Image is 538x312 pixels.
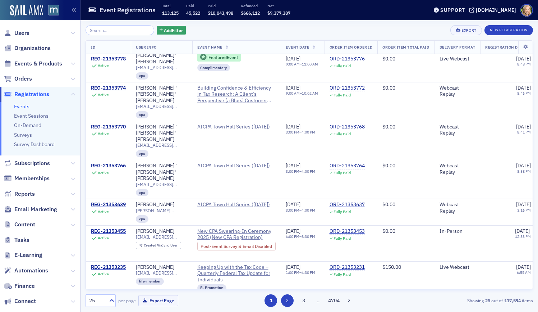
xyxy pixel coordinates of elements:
[286,201,300,208] span: [DATE]
[91,163,126,169] a: REG-21353766
[14,205,57,213] span: Email Marketing
[136,215,148,222] div: cpa
[286,55,300,62] span: [DATE]
[515,234,531,239] time: 12:33 PM
[14,90,49,98] span: Registrations
[100,6,156,14] h1: Event Registrations
[43,5,59,17] a: View Homepage
[334,64,351,68] div: Fully Paid
[14,297,36,305] span: Connect
[136,270,187,276] span: [EMAIL_ADDRESS][DOMAIN_NAME]
[91,264,126,271] div: REG-21353235
[4,159,50,167] a: Subscriptions
[330,264,365,271] a: ORD-21353231
[14,29,29,37] span: Users
[14,141,55,148] a: Survey Dashboard
[330,163,365,169] a: ORD-21353764
[286,130,299,135] time: 3:00 PM
[4,297,36,305] a: Connect
[516,123,531,130] span: [DATE]
[330,124,365,130] a: ORD-21353768
[330,228,365,235] a: ORD-21353453
[517,270,531,275] time: 6:55 AM
[484,26,533,33] a: New Registration
[86,25,154,35] input: Search…
[286,169,315,174] div: –
[389,297,533,304] div: Showing out of items
[186,3,200,8] p: Paid
[136,72,148,80] div: cpa
[136,111,148,118] div: cpa
[98,171,109,175] div: Active
[334,132,351,136] div: Fully Paid
[14,175,50,182] span: Memberships
[516,162,531,169] span: [DATE]
[286,91,318,96] div: –
[208,3,233,8] p: Paid
[286,208,299,213] time: 3:00 PM
[4,267,48,275] a: Automations
[98,209,109,214] div: Active
[286,130,315,135] div: –
[197,242,276,250] div: Post-Event Survey
[14,267,48,275] span: Automations
[136,189,148,196] div: cpa
[382,45,429,50] span: Order Item Total Paid
[440,124,475,136] div: Webcast Replay
[440,56,475,62] div: Live Webcast
[265,294,277,307] button: 1
[516,55,531,62] span: [DATE]
[197,202,270,208] a: AICPA Town Hall Series ([DATE])
[136,85,187,104] div: [PERSON_NAME] "[PERSON_NAME]" [PERSON_NAME]
[197,53,241,62] div: Featured Event
[302,62,318,67] time: 11:00 AM
[515,228,530,234] span: [DATE]
[136,124,187,143] a: [PERSON_NAME] "[PERSON_NAME]" [PERSON_NAME]
[14,75,32,83] span: Orders
[241,10,260,16] span: $666,112
[281,294,294,307] button: 2
[302,270,315,275] time: 4:30 PM
[440,7,465,13] div: Support
[136,234,187,240] span: [EMAIL_ADDRESS][DOMAIN_NAME]
[330,85,365,91] div: ORD-21353772
[302,130,315,135] time: 4:00 PM
[286,208,315,213] div: –
[382,201,395,208] span: $0.00
[186,10,200,16] span: 45,522
[136,264,174,271] a: [PERSON_NAME]
[327,294,340,307] button: 4704
[286,91,300,96] time: 9:00 AM
[503,297,522,304] strong: 117,594
[98,131,109,136] div: Active
[286,270,315,275] div: –
[197,85,276,104] a: Building Confidence & Efficiency in Tax Research: A Client’s Perspective (a BlueJ Customer Spotli...
[164,27,183,33] span: Add Filter
[297,294,310,307] button: 3
[484,297,491,304] strong: 25
[136,46,187,65] a: [PERSON_NAME] "[PERSON_NAME]" [PERSON_NAME]
[144,243,164,248] span: Created Via :
[4,75,32,83] a: Orders
[4,251,42,259] a: E-Learning
[382,55,395,62] span: $0.00
[197,45,222,50] span: Event Name
[286,234,315,239] div: –
[136,65,187,70] span: [EMAIL_ADDRESS][DOMAIN_NAME]
[330,202,365,208] a: ORD-21353637
[98,272,109,276] div: Active
[91,228,126,235] a: REG-21353455
[197,124,270,130] span: AICPA Town Hall Series (10/23/2025)
[136,228,174,235] a: [PERSON_NAME]
[136,202,174,208] a: [PERSON_NAME]
[162,10,179,16] span: 113,125
[267,10,290,16] span: $9,377,387
[4,236,29,244] a: Tasks
[4,90,49,98] a: Registrations
[91,85,126,91] div: REG-21353774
